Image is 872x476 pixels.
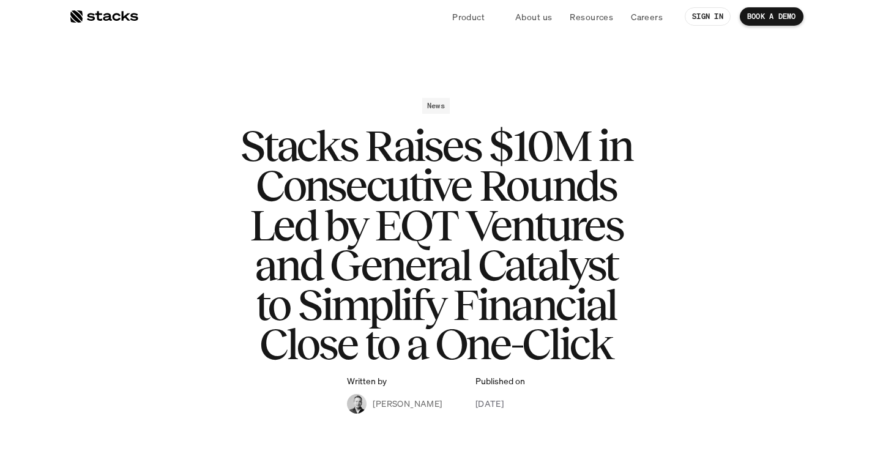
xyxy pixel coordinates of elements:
[475,397,504,410] p: [DATE]
[515,10,552,23] p: About us
[452,10,485,23] p: Product
[740,7,803,26] a: BOOK A DEMO
[685,7,731,26] a: SIGN IN
[427,102,445,110] h2: News
[692,12,723,21] p: SIGN IN
[192,126,681,364] h1: Stacks Raises $10M in Consecutive Rounds Led by EQT Ventures and General Catalyst to Simplify Fin...
[508,6,559,28] a: About us
[347,376,387,387] p: Written by
[347,394,367,414] img: Albert
[562,6,620,28] a: Resources
[570,10,613,23] p: Resources
[475,376,525,387] p: Published on
[624,6,670,28] a: Careers
[747,12,796,21] p: BOOK A DEMO
[373,397,442,410] p: [PERSON_NAME]
[631,10,663,23] p: Careers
